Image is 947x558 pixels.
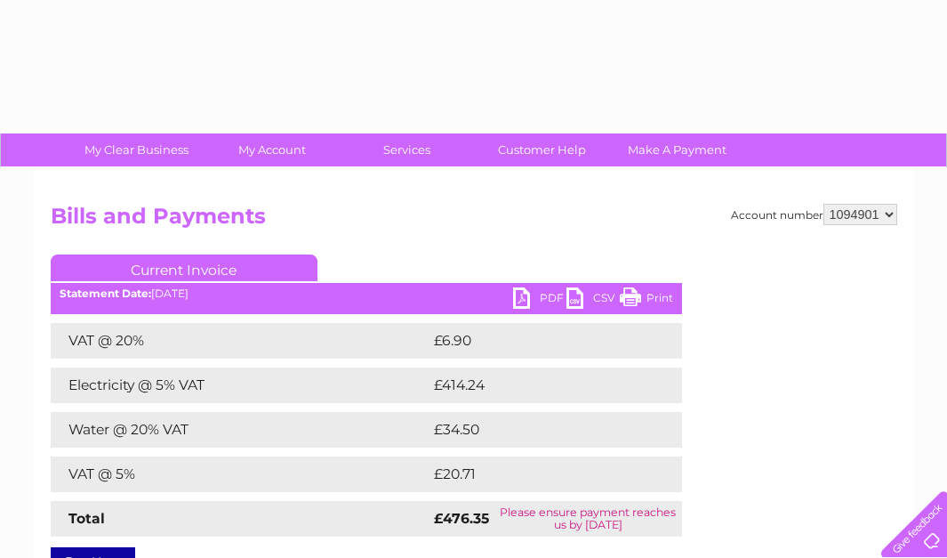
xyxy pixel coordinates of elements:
div: Account number [731,204,897,225]
a: My Clear Business [63,133,210,166]
div: [DATE] [51,287,682,300]
td: Please ensure payment reaches us by [DATE] [494,501,682,537]
a: Services [333,133,480,166]
a: Customer Help [469,133,615,166]
a: CSV [566,287,620,313]
td: VAT @ 5% [51,457,429,492]
td: VAT @ 20% [51,323,429,359]
a: PDF [513,287,566,313]
td: Electricity @ 5% VAT [51,368,429,403]
a: Print [620,287,673,313]
td: £34.50 [429,412,646,448]
td: £6.90 [429,323,641,359]
b: Statement Date: [60,287,151,300]
td: £414.24 [429,368,649,403]
td: £20.71 [429,457,645,492]
a: Make A Payment [604,133,750,166]
h2: Bills and Payments [51,204,897,238]
a: Current Invoice [51,255,317,281]
strong: £476.35 [434,510,489,527]
strong: Total [68,510,105,527]
td: Water @ 20% VAT [51,412,429,448]
a: My Account [198,133,345,166]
